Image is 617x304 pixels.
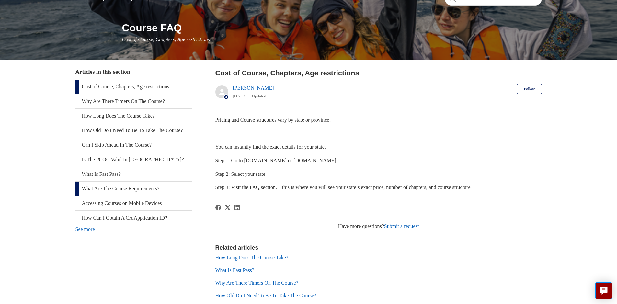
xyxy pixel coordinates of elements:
a: LinkedIn [234,205,240,210]
svg: Share this page on X Corp [225,205,231,210]
span: Step 1: Go to [DOMAIN_NAME] or [DOMAIN_NAME] [215,158,336,163]
h2: Related articles [215,243,542,252]
span: You can instantly find the exact details for your state. [215,144,326,150]
li: Updated [252,94,266,98]
a: What Are The Course Requirements? [75,182,192,196]
a: Why Are There Timers On The Course? [215,280,298,286]
a: Is The PCOC Valid In [GEOGRAPHIC_DATA]? [75,152,192,167]
span: Step 2: Select your state [215,171,266,177]
span: Articles in this section [75,69,130,75]
button: Follow Article [517,84,542,94]
a: See more [75,226,95,232]
a: Accessing Courses on Mobile Devices [75,196,192,210]
h1: Course FAQ [122,20,542,36]
a: What Is Fast Pass? [75,167,192,181]
a: Facebook [215,205,221,210]
svg: Share this page on Facebook [215,205,221,210]
div: Have more questions? [215,222,542,230]
span: Step 3: Visit the FAQ section. – this is where you will see your state’s exact price, number of c... [215,185,471,190]
a: Why Are There Timers On The Course? [75,94,192,108]
a: What Is Fast Pass? [215,267,254,273]
h2: Cost of Course, Chapters, Age restrictions [215,68,542,78]
span: Cost of Course, Chapters, Age restrictions [122,37,210,42]
a: [PERSON_NAME] [233,85,274,91]
button: Live chat [595,282,612,299]
a: How Can I Obtain A CA Application ID? [75,211,192,225]
a: Cost of Course, Chapters, Age restrictions [75,80,192,94]
a: How Old Do I Need To Be To Take The Course? [215,293,316,298]
a: Can I Skip Ahead In The Course? [75,138,192,152]
a: How Old Do I Need To Be To Take The Course? [75,123,192,138]
a: How Long Does The Course Take? [215,255,288,260]
span: Pricing and Course structures vary by state or province! [215,117,331,123]
a: How Long Does The Course Take? [75,109,192,123]
svg: Share this page on LinkedIn [234,205,240,210]
time: 04/08/2025, 13:01 [233,94,246,98]
a: Submit a request [384,223,419,229]
a: X Corp [225,205,231,210]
